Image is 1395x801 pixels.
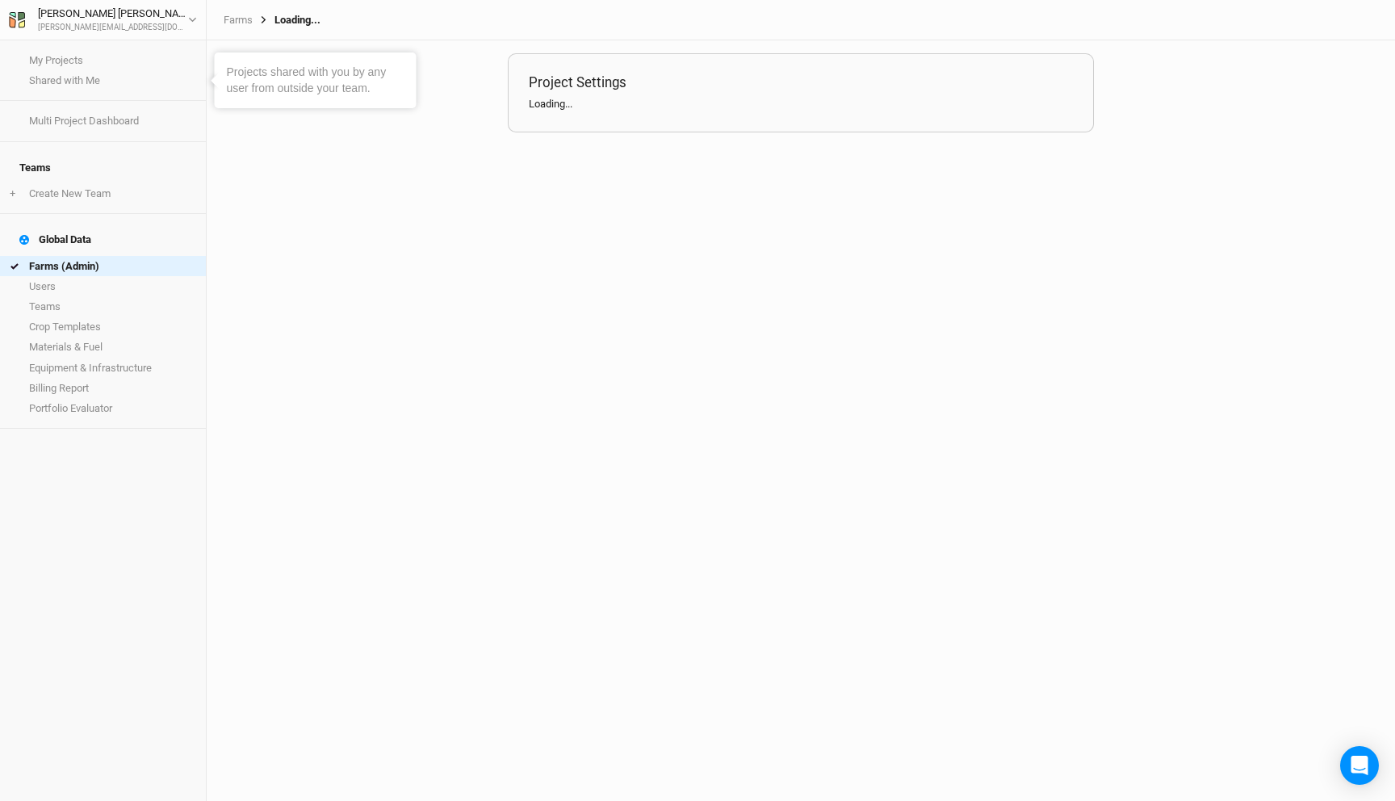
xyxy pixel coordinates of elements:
[8,5,198,34] button: [PERSON_NAME] [PERSON_NAME][PERSON_NAME][EMAIL_ADDRESS][DOMAIN_NAME]
[10,187,15,200] span: +
[253,14,320,27] div: Loading...
[508,53,1094,132] div: Loading...
[1340,746,1379,785] div: Open Intercom Messenger
[10,152,196,184] h4: Teams
[224,14,253,27] a: Farms
[38,22,188,34] div: [PERSON_NAME][EMAIL_ADDRESS][DOMAIN_NAME]
[529,74,1073,90] h2: Project Settings
[19,233,91,246] div: Global Data
[227,65,404,96] div: Projects shared with you by any user from outside your team.
[38,6,188,22] div: [PERSON_NAME] [PERSON_NAME]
